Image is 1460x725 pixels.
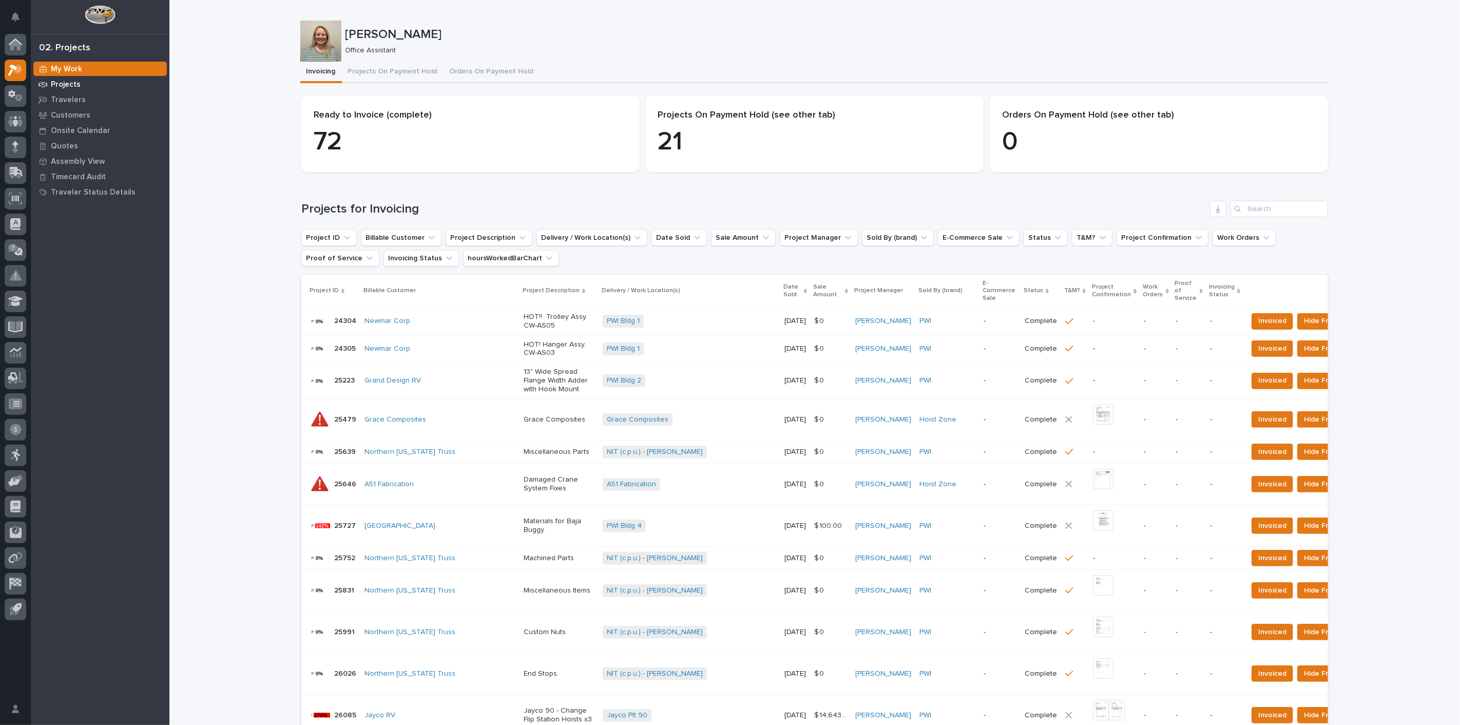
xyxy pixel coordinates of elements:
a: PWI Bldg 4 [607,522,642,530]
a: [PERSON_NAME] [855,415,911,424]
button: Sold By (brand) [862,230,934,246]
p: [PERSON_NAME] [345,27,1325,42]
p: [DATE] [784,670,806,678]
p: - [1144,711,1168,720]
button: Hide From List [1297,707,1359,723]
p: - [1093,345,1136,353]
p: Materials for Baja Buggy [524,517,594,535]
p: Complete [1025,480,1057,489]
p: - [1144,554,1168,563]
p: Project Description [523,285,580,296]
p: Sold By (brand) [918,285,963,296]
p: Customers [51,111,90,120]
p: - [1144,415,1168,424]
a: Traveler Status Details [31,184,169,200]
span: Hide From List [1304,584,1352,597]
p: Office Assistant [345,46,1321,55]
tr: 2564625646 A51 Fabrication Damaged Crane System FixesA51 Fabrication [DATE]$ 0$ 0 [PERSON_NAME] H... [301,464,1375,505]
p: 26085 [334,709,358,720]
p: $ 0 [814,667,826,678]
a: Northern [US_STATE] Truss [364,554,455,563]
p: Complete [1025,415,1057,424]
p: - [1176,711,1202,720]
p: - [1176,480,1202,489]
a: [PERSON_NAME] [855,711,911,720]
p: Orders On Payment Hold (see other tab) [1002,110,1316,121]
button: Orders On Payment Hold [444,62,540,83]
button: Hide From List [1297,665,1359,682]
button: Invoiced [1252,518,1293,534]
p: 24304 [334,315,358,326]
a: Newmar Corp [364,317,410,326]
p: - [1144,448,1168,456]
p: Invoicing Status [1209,281,1235,300]
button: Projects On Payment Hold [342,62,444,83]
span: Hide From List [1304,709,1352,721]
button: Invoiced [1252,444,1293,460]
tr: 2547925479 Grace Composites Grace CompositesGrace Composites [DATE]$ 0$ 0 [PERSON_NAME] Hoist Zon... [301,399,1375,441]
span: Invoiced [1258,584,1286,597]
p: Proof of Service [1175,278,1197,304]
tr: 2572725727 [GEOGRAPHIC_DATA] Materials for Baja BuggyPWI Bldg 4 [DATE]$ 100.00$ 100.00 [PERSON_NA... [301,505,1375,547]
p: - [984,415,1016,424]
button: Invoiced [1252,624,1293,640]
a: A51 Fabrication [364,480,414,489]
a: [PERSON_NAME] [855,345,911,353]
p: - [1210,670,1239,678]
a: Grace Composites [364,415,426,424]
a: A51 Fabrication [607,480,656,489]
button: Project Manager [780,230,858,246]
p: $ 14,643.00 [814,709,849,720]
a: PWI [919,522,931,530]
p: 72 [314,127,627,158]
a: PWI [919,376,931,385]
button: Work Orders [1213,230,1276,246]
p: - [1210,376,1239,385]
p: Custom Nuts [524,628,594,637]
p: [DATE] [784,711,806,720]
button: Date Sold [651,230,707,246]
a: Northern [US_STATE] Truss [364,448,455,456]
button: Hide From List [1297,340,1359,357]
p: - [984,586,1016,595]
p: [DATE] [784,345,806,353]
p: [DATE] [784,317,806,326]
p: 25831 [334,584,356,595]
a: Projects [31,77,169,92]
button: Project Confirmation [1117,230,1208,246]
button: Hide From List [1297,444,1359,460]
a: PWI Bldg 2 [607,376,641,385]
button: Hide From List [1297,518,1359,534]
p: $ 0 [814,584,826,595]
p: Sale Amount [813,281,842,300]
a: Northern [US_STATE] Truss [364,670,455,678]
button: Hide From List [1297,476,1359,492]
button: Invoiced [1252,707,1293,723]
p: 25727 [334,520,358,530]
button: Hide From List [1297,624,1359,640]
span: Invoiced [1258,413,1286,426]
span: Hide From List [1304,667,1352,680]
tr: 2522325223 Grand Design RV 13" Wide Spread Flange Width Adder with Hook MountPWI Bldg 2 [DATE]$ 0... [301,362,1375,399]
span: Hide From List [1304,446,1352,458]
p: Complete [1025,522,1057,530]
a: Quotes [31,138,169,154]
tr: 2575225752 Northern [US_STATE] Truss Machined PartsNIT (c.p.u.) - [PERSON_NAME] [DATE]$ 0$ 0 [PER... [301,547,1375,570]
p: - [1176,376,1202,385]
a: PWI [919,670,931,678]
span: Hide From List [1304,315,1352,327]
span: Hide From List [1304,478,1352,490]
p: - [1176,317,1202,326]
p: Travelers [51,96,86,105]
a: PWI [919,345,931,353]
button: Invoicing Status [383,250,459,266]
tr: 2563925639 Northern [US_STATE] Truss Miscellaneous PartsNIT (c.p.u.) - [PERSON_NAME] [DATE]$ 0$ 0... [301,441,1375,464]
tr: 2602626026 Northern [US_STATE] Truss End StopsNIT (c.p.u.) - [PERSON_NAME] [DATE]$ 0$ 0 [PERSON_N... [301,653,1375,695]
p: $ 0 [814,315,826,326]
p: Project Confirmation [1092,281,1131,300]
p: Complete [1025,317,1057,326]
span: Invoiced [1258,709,1286,721]
p: - [1210,448,1239,456]
p: 24305 [334,342,358,353]
p: - [1093,317,1136,326]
